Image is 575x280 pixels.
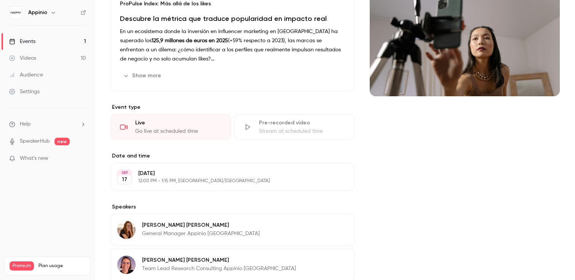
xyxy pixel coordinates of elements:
p: [PERSON_NAME] [PERSON_NAME] [142,221,260,229]
span: Help [20,120,31,128]
div: LiveGo live at scheduled time [110,114,231,140]
div: Settings [9,88,40,95]
span: Premium [10,261,34,270]
p: General Manager Appinio [GEOGRAPHIC_DATA] [142,230,260,237]
div: Stream at scheduled time [259,127,345,135]
h6: Appinio [28,9,47,16]
div: Teresa Martos[PERSON_NAME] [PERSON_NAME]General Manager Appinio [GEOGRAPHIC_DATA] [110,214,355,246]
img: Appinio [10,6,22,19]
p: [PERSON_NAME] [PERSON_NAME] [142,256,296,264]
p: Event type [110,103,355,111]
p: En un ecosistema donde la inversión en influencer marketing en [GEOGRAPHIC_DATA] ha superado los ... [120,27,345,64]
div: Pre-recorded videoStream at scheduled time [234,114,355,140]
button: Show more [120,70,166,82]
p: 17 [122,176,127,183]
p: [DATE] [138,170,314,177]
span: Plan usage [38,263,86,269]
a: SpeakerHub [20,137,50,145]
p: 12:00 PM - 1:15 PM, [GEOGRAPHIC_DATA]/[GEOGRAPHIC_DATA] [138,178,314,184]
span: What's new [20,154,48,162]
img: Liza Menendez [117,256,136,274]
iframe: Noticeable Trigger [77,155,86,162]
p: Team Lead Research Consulting Appinio [GEOGRAPHIC_DATA] [142,265,296,272]
div: Audience [9,71,43,79]
div: Events [9,38,35,45]
div: Go live at scheduled time [135,127,222,135]
strong: Descubre la métrica que traduce popularidad en impacto real [120,14,327,23]
img: Teresa Martos [117,221,136,239]
div: Live [135,119,222,127]
div: SEP [118,170,131,175]
li: help-dropdown-opener [9,120,86,128]
div: Videos [9,54,36,62]
label: Date and time [110,152,355,160]
div: Pre-recorded video [259,119,345,127]
span: new [54,138,70,145]
label: Speakers [110,203,355,211]
strong: 125,9 millones de euros en 2025 [152,38,228,43]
